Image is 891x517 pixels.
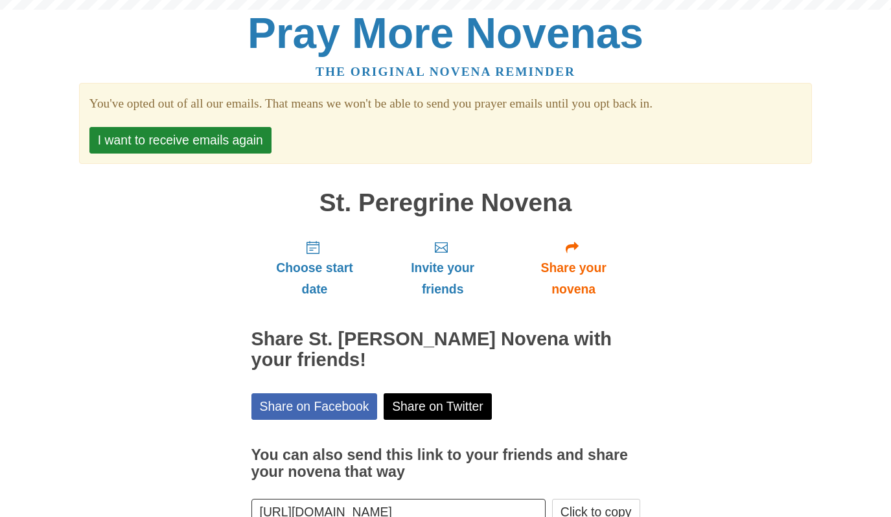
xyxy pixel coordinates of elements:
[251,229,378,306] a: Choose start date
[251,393,378,420] a: Share on Facebook
[391,257,494,300] span: Invite your friends
[248,9,643,57] a: Pray More Novenas
[89,93,802,115] section: You've opted out of all our emails. That means we won't be able to send you prayer emails until y...
[264,257,365,300] span: Choose start date
[251,447,640,480] h3: You can also send this link to your friends and share your novena that way
[520,257,627,300] span: Share your novena
[251,189,640,217] h1: St. Peregrine Novena
[316,65,575,78] a: The original novena reminder
[384,393,492,420] a: Share on Twitter
[507,229,640,306] a: Share your novena
[251,329,640,371] h2: Share St. [PERSON_NAME] Novena with your friends!
[378,229,507,306] a: Invite your friends
[89,127,272,154] button: I want to receive emails again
